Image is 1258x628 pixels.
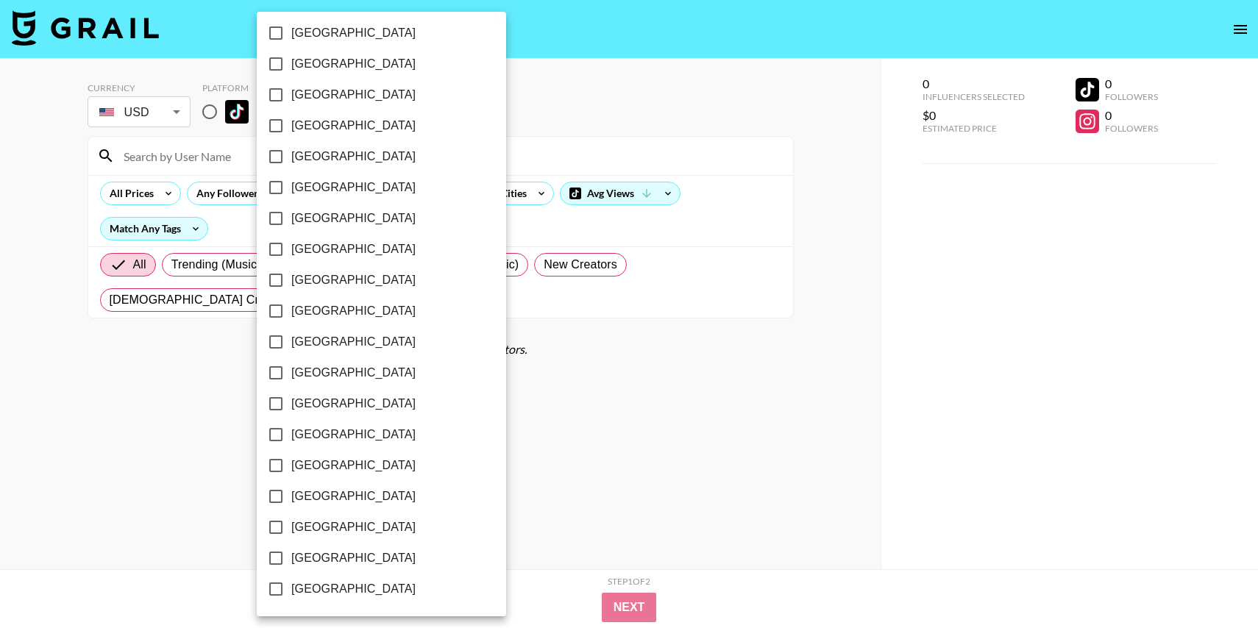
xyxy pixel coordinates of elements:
span: [GEOGRAPHIC_DATA] [291,395,416,413]
span: [GEOGRAPHIC_DATA] [291,86,416,104]
span: [GEOGRAPHIC_DATA] [291,580,416,598]
iframe: Drift Widget Chat Controller [1184,554,1240,610]
span: [GEOGRAPHIC_DATA] [291,333,416,351]
span: [GEOGRAPHIC_DATA] [291,426,416,443]
span: [GEOGRAPHIC_DATA] [291,24,416,42]
span: [GEOGRAPHIC_DATA] [291,364,416,382]
span: [GEOGRAPHIC_DATA] [291,148,416,165]
span: [GEOGRAPHIC_DATA] [291,55,416,73]
span: [GEOGRAPHIC_DATA] [291,549,416,567]
span: [GEOGRAPHIC_DATA] [291,271,416,289]
span: [GEOGRAPHIC_DATA] [291,302,416,320]
span: [GEOGRAPHIC_DATA] [291,210,416,227]
span: [GEOGRAPHIC_DATA] [291,518,416,536]
span: [GEOGRAPHIC_DATA] [291,179,416,196]
span: [GEOGRAPHIC_DATA] [291,488,416,505]
span: [GEOGRAPHIC_DATA] [291,117,416,135]
span: [GEOGRAPHIC_DATA] [291,240,416,258]
span: [GEOGRAPHIC_DATA] [291,457,416,474]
